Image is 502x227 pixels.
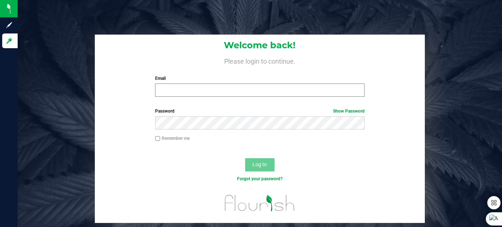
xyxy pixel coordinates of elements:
[95,56,425,65] h4: Please login to continue.
[252,162,267,167] span: Log In
[219,190,301,216] img: flourish_logo.svg
[95,40,425,50] h1: Welcome back!
[6,21,13,29] inline-svg: Sign up
[6,37,13,45] inline-svg: Log in
[333,109,365,114] a: Show Password
[237,176,283,181] a: Forgot your password?
[155,135,190,142] label: Remember me
[245,158,275,171] button: Log In
[155,109,175,114] span: Password
[155,75,364,82] label: Email
[155,136,160,141] input: Remember me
